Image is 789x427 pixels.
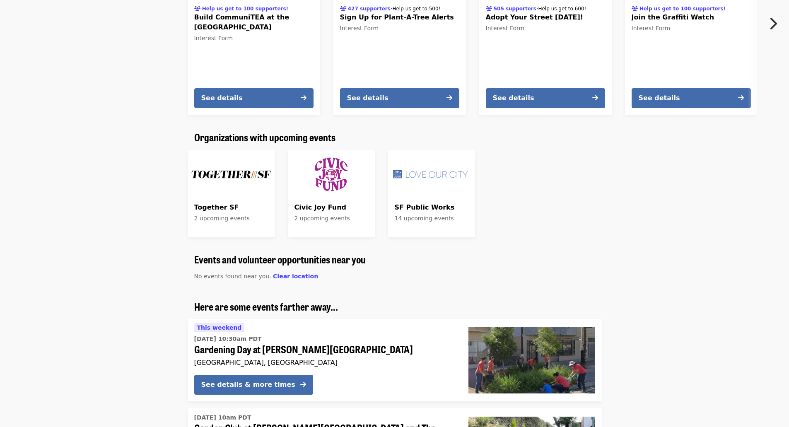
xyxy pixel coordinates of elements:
i: arrow-right icon [446,94,452,102]
span: Organizations with upcoming events [194,130,335,144]
span: Interest Form [194,35,233,41]
span: Interest Form [340,25,379,31]
a: See upcoming events for Civic Joy Fund [288,150,375,237]
div: [GEOGRAPHIC_DATA], [GEOGRAPHIC_DATA] [194,359,455,367]
button: Next item [762,12,789,35]
span: No events found near you. [194,273,271,280]
div: 2 upcoming events [194,214,268,223]
i: arrow-right icon [301,94,306,102]
span: Together SF [194,203,268,212]
button: See details [340,88,459,108]
span: Civic Joy Fund [294,203,368,212]
span: Help us get to 100 supporters! [639,6,726,12]
div: See details [639,93,680,103]
span: Help us get to 500! [392,6,440,12]
span: Events and volunteer opportunities near you [194,252,366,266]
span: 505 supporters [494,6,536,12]
div: See details [347,93,388,103]
span: Interest Form [486,25,525,31]
i: users icon [194,6,200,12]
img: SF Public Works [391,153,472,195]
div: 14 upcoming events [395,214,468,223]
div: See details [201,93,243,103]
a: See upcoming events for Together SF [188,150,275,237]
button: See details [632,88,751,108]
img: Gardening Day at Leland Ave Rain Gardens organized by SF Public Works [468,327,595,393]
div: Organizations with upcoming events [188,131,602,143]
a: See upcoming events for SF Public Works [388,150,475,237]
span: This weekend [197,324,242,331]
div: 2 upcoming events [294,214,368,223]
i: users icon [486,6,492,12]
div: · [486,3,586,12]
button: See details & more times [194,375,313,395]
a: See details for "Gardening Day at Leland Ave Rain Gardens" [188,319,602,401]
img: Civic Joy Fund [291,153,372,195]
img: Together SF [191,153,271,195]
time: [DATE] 10:30am PDT [194,335,262,343]
button: See details [194,88,314,108]
i: users icon [340,6,346,12]
span: Join the Graffiti Watch [632,12,751,22]
span: Build CommuniTEA at the [GEOGRAPHIC_DATA] [194,12,314,32]
i: arrow-right icon [592,94,598,102]
time: [DATE] 10am PDT [194,413,251,422]
div: · [340,3,441,12]
span: Clear location [273,273,318,280]
i: arrow-right icon [300,381,306,388]
button: See details [486,88,605,108]
span: SF Public Works [395,203,468,212]
span: Help us get to 600! [538,6,586,12]
span: Sign Up for Plant-A-Tree Alerts [340,12,459,22]
i: users icon [632,6,638,12]
div: See details [493,93,534,103]
span: Gardening Day at [PERSON_NAME][GEOGRAPHIC_DATA] [194,343,455,355]
span: Adopt Your Street [DATE]! [486,12,605,22]
span: Here are some events farther away... [194,299,338,314]
i: arrow-right icon [738,94,744,102]
span: Interest Form [632,25,671,31]
span: Help us get to 100 supporters! [202,6,288,12]
button: Clear location [273,272,318,281]
div: See details & more times [201,380,295,390]
span: 427 supporters [348,6,391,12]
i: chevron-right icon [769,16,777,31]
